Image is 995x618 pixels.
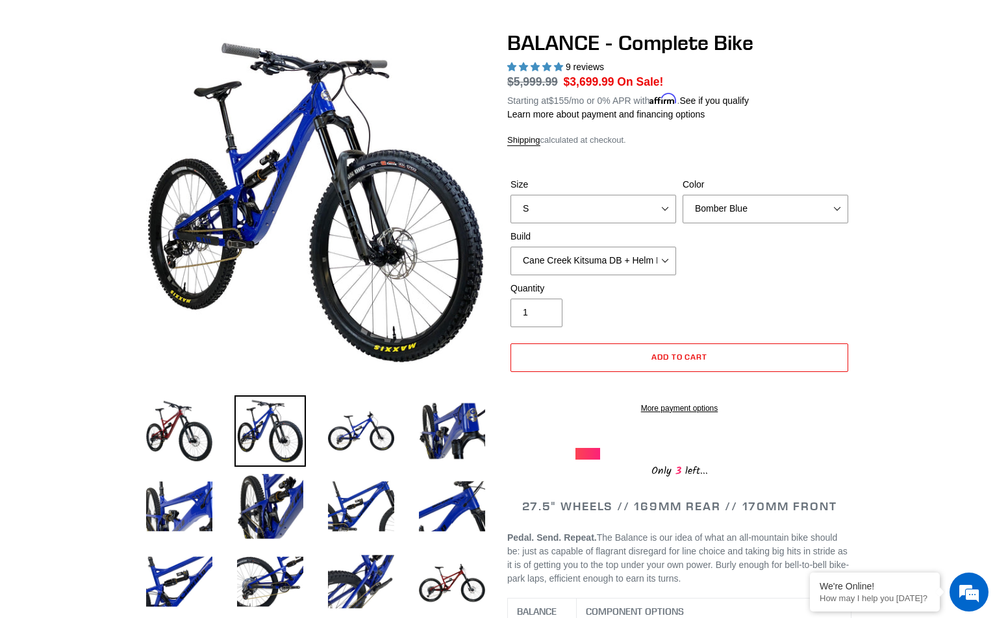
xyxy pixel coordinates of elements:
[416,471,488,542] img: Load image into Gallery viewer, BALANCE - Complete Bike
[820,593,930,603] p: How may I help you today?
[649,93,677,105] span: Affirm
[651,352,708,362] span: Add to cart
[507,31,851,55] h1: BALANCE - Complete Bike
[234,471,306,542] img: Load image into Gallery viewer, BALANCE - Complete Bike
[507,62,566,72] span: 5.00 stars
[234,395,306,467] img: Load image into Gallery viewer, BALANCE - Complete Bike
[820,581,930,591] div: We're Online!
[575,460,783,480] div: Only left...
[507,499,851,513] h2: 27.5" WHEELS // 169MM REAR // 170MM FRONT
[510,402,848,414] a: More payment options
[507,532,597,543] b: Pedal. Send. Repeat.
[507,75,558,88] s: $5,999.99
[416,395,488,467] img: Load image into Gallery viewer, BALANCE - Complete Bike
[325,471,397,542] img: Load image into Gallery viewer, BALANCE - Complete Bike
[416,546,488,617] img: Load image into Gallery viewer, BALANCE - Complete Bike
[679,95,749,106] a: See if you qualify - Learn more about Affirm Financing (opens in modal)
[510,178,676,192] label: Size
[144,395,215,467] img: Load image into Gallery viewer, BALANCE - Complete Bike
[617,73,663,90] span: On Sale!
[507,134,851,147] div: calculated at checkout.
[566,62,604,72] span: 9 reviews
[507,109,705,119] a: Learn more about payment and financing options
[234,546,306,617] img: Load image into Gallery viewer, BALANCE - Complete Bike
[325,395,397,467] img: Load image into Gallery viewer, BALANCE - Complete Bike
[510,282,676,295] label: Quantity
[144,471,215,542] img: Load image into Gallery viewer, BALANCE - Complete Bike
[325,546,397,617] img: Load image into Gallery viewer, BALANCE - Complete Bike
[510,343,848,372] button: Add to cart
[564,75,614,88] span: $3,699.99
[507,135,540,146] a: Shipping
[510,230,676,243] label: Build
[507,91,749,108] p: Starting at /mo or 0% APR with .
[549,95,569,106] span: $155
[144,546,215,617] img: Load image into Gallery viewer, BALANCE - Complete Bike
[672,463,685,479] span: 3
[507,531,851,586] p: The Balance is our idea of what an all-mountain bike should be: just as capable of flagrant disre...
[683,178,848,192] label: Color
